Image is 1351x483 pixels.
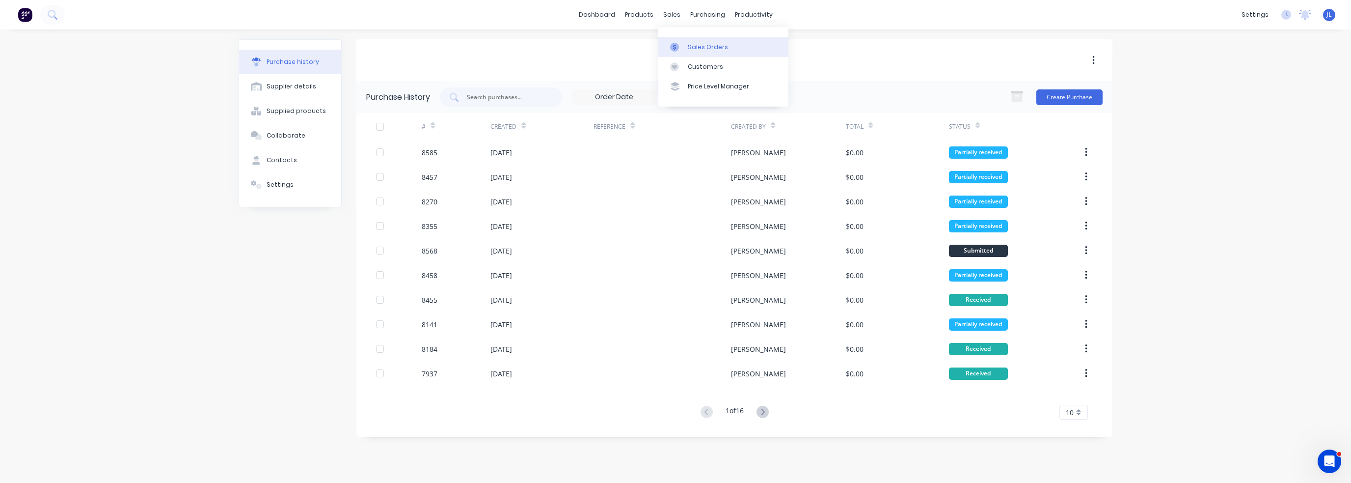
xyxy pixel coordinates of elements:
[620,7,658,22] div: products
[949,343,1008,355] div: Received
[574,7,620,22] a: dashboard
[490,270,512,281] div: [DATE]
[239,74,341,99] button: Supplier details
[949,294,1008,306] div: Received
[846,319,864,330] div: $0.00
[846,295,864,305] div: $0.00
[846,197,864,207] div: $0.00
[688,62,723,71] div: Customers
[731,172,786,182] div: [PERSON_NAME]
[239,99,341,123] button: Supplied products
[731,221,786,231] div: [PERSON_NAME]
[466,92,547,102] input: Search purchases...
[731,122,766,131] div: Created By
[490,197,512,207] div: [DATE]
[731,319,786,330] div: [PERSON_NAME]
[490,221,512,231] div: [DATE]
[239,50,341,74] button: Purchase history
[949,318,1008,331] div: Partially received
[594,122,625,131] div: Reference
[731,246,786,256] div: [PERSON_NAME]
[239,123,341,148] button: Collaborate
[490,369,512,379] div: [DATE]
[949,196,1008,208] div: Partially received
[422,122,426,131] div: #
[949,368,1008,380] div: Received
[490,344,512,354] div: [DATE]
[949,146,1008,159] div: Partially received
[1066,407,1074,418] span: 10
[949,269,1008,282] div: Partially received
[422,246,437,256] div: 8568
[267,82,316,91] div: Supplier details
[846,172,864,182] div: $0.00
[730,7,778,22] div: productivity
[658,7,685,22] div: sales
[267,156,297,165] div: Contacts
[422,369,437,379] div: 7937
[422,295,437,305] div: 8455
[1036,89,1103,105] button: Create Purchase
[731,344,786,354] div: [PERSON_NAME]
[267,107,326,115] div: Supplied products
[688,82,749,91] div: Price Level Manager
[658,57,788,77] a: Customers
[239,172,341,197] button: Settings
[731,369,786,379] div: [PERSON_NAME]
[490,172,512,182] div: [DATE]
[18,7,32,22] img: Factory
[846,221,864,231] div: $0.00
[267,180,294,189] div: Settings
[422,319,437,330] div: 8141
[685,7,730,22] div: purchasing
[949,171,1008,183] div: Partially received
[731,270,786,281] div: [PERSON_NAME]
[846,246,864,256] div: $0.00
[490,122,516,131] div: Created
[846,147,864,158] div: $0.00
[846,369,864,379] div: $0.00
[688,43,728,52] div: Sales Orders
[949,245,1008,257] div: Submitted
[422,147,437,158] div: 8585
[422,172,437,182] div: 8457
[490,295,512,305] div: [DATE]
[573,90,655,105] input: Order Date
[366,91,430,103] div: Purchase History
[846,270,864,281] div: $0.00
[267,57,319,66] div: Purchase history
[239,148,341,172] button: Contacts
[731,295,786,305] div: [PERSON_NAME]
[490,246,512,256] div: [DATE]
[422,270,437,281] div: 8458
[726,405,744,420] div: 1 of 16
[422,344,437,354] div: 8184
[949,122,971,131] div: Status
[1326,10,1332,19] span: JL
[490,147,512,158] div: [DATE]
[846,122,864,131] div: Total
[267,131,305,140] div: Collaborate
[949,220,1008,232] div: Partially received
[731,197,786,207] div: [PERSON_NAME]
[658,37,788,57] a: Sales Orders
[422,221,437,231] div: 8355
[658,77,788,96] a: Price Level Manager
[1237,7,1273,22] div: settings
[490,319,512,330] div: [DATE]
[846,344,864,354] div: $0.00
[731,147,786,158] div: [PERSON_NAME]
[1318,450,1341,473] iframe: Intercom live chat
[422,197,437,207] div: 8270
